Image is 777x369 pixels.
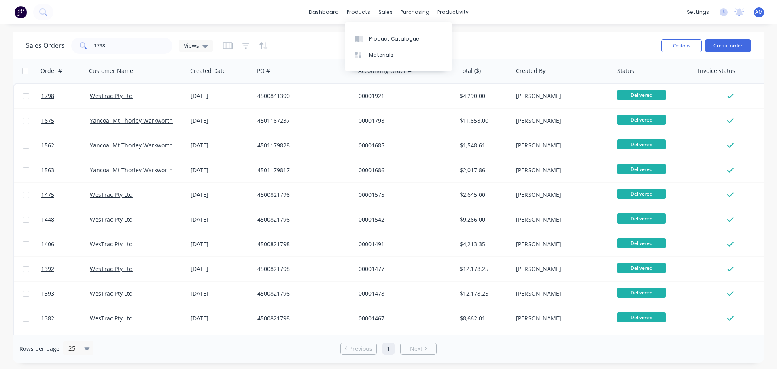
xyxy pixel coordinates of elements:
div: Status [617,67,634,75]
div: $11,858.00 [460,117,507,125]
a: 1371 [41,331,90,355]
a: 1448 [41,207,90,232]
span: 1675 [41,117,54,125]
span: Previous [349,345,372,353]
span: Delivered [617,164,666,174]
a: 1382 [41,306,90,331]
div: [DATE] [191,240,251,248]
div: 4500821798 [257,191,347,199]
a: dashboard [305,6,343,18]
div: sales [374,6,397,18]
span: Views [184,41,199,50]
div: products [343,6,374,18]
div: 00001467 [359,314,448,322]
div: [PERSON_NAME] [516,215,606,224]
span: 1448 [41,215,54,224]
div: 00001921 [359,92,448,100]
div: $12,178.25 [460,265,507,273]
div: [DATE] [191,290,251,298]
div: 00001686 [359,166,448,174]
div: [DATE] [191,265,251,273]
div: $8,662.01 [460,314,507,322]
a: Materials [345,47,452,63]
div: 00001477 [359,265,448,273]
span: Delivered [617,90,666,100]
div: [DATE] [191,191,251,199]
div: $1,548.61 [460,141,507,149]
div: Product Catalogue [369,35,419,43]
div: 4500841390 [257,92,347,100]
a: 1393 [41,282,90,306]
div: 00001491 [359,240,448,248]
a: Yancoal Mt Thorley Warkworth [90,166,173,174]
div: [PERSON_NAME] [516,166,606,174]
div: [DATE] [191,92,251,100]
div: 00001575 [359,191,448,199]
div: [PERSON_NAME] [516,265,606,273]
a: Yancoal Mt Thorley Warkworth [90,117,173,124]
a: WesTrac Pty Ltd [90,314,133,322]
h1: Sales Orders [26,42,65,49]
div: $2,017.86 [460,166,507,174]
div: [PERSON_NAME] [516,117,606,125]
a: 1798 [41,84,90,108]
a: Next page [401,345,436,353]
div: Customer Name [89,67,133,75]
div: $9,266.00 [460,215,507,224]
div: $12,178.25 [460,290,507,298]
div: 00001798 [359,117,448,125]
div: 4500821798 [257,265,347,273]
span: Delivered [617,288,666,298]
div: 4500821798 [257,290,347,298]
div: [DATE] [191,141,251,149]
span: Delivered [617,312,666,322]
span: 1798 [41,92,54,100]
span: Delivered [617,263,666,273]
span: Delivered [617,189,666,199]
div: settings [683,6,713,18]
a: 1406 [41,232,90,256]
div: Materials [369,51,393,59]
div: [DATE] [191,117,251,125]
a: Yancoal Mt Thorley Warkworth [90,141,173,149]
div: Created Date [190,67,226,75]
a: WesTrac Pty Ltd [90,215,133,223]
span: AM [755,9,763,16]
span: 1393 [41,290,54,298]
span: 1392 [41,265,54,273]
span: Delivered [617,213,666,224]
a: WesTrac Pty Ltd [90,92,133,100]
span: 1406 [41,240,54,248]
input: Search... [94,38,173,54]
div: 4501179817 [257,166,347,174]
div: 4500821798 [257,240,347,248]
div: 00001542 [359,215,448,224]
div: Order # [40,67,62,75]
a: 1475 [41,183,90,207]
div: $4,290.00 [460,92,507,100]
span: Delivered [617,139,666,149]
a: 1392 [41,257,90,281]
span: 1563 [41,166,54,174]
a: 1563 [41,158,90,182]
div: [PERSON_NAME] [516,240,606,248]
span: Rows per page [19,345,59,353]
a: WesTrac Pty Ltd [90,265,133,273]
span: Delivered [617,115,666,125]
div: Created By [516,67,546,75]
div: [PERSON_NAME] [516,290,606,298]
span: 1562 [41,141,54,149]
div: [PERSON_NAME] [516,92,606,100]
div: 4501187237 [257,117,347,125]
div: 00001685 [359,141,448,149]
div: [PERSON_NAME] [516,314,606,322]
div: 4501179828 [257,141,347,149]
div: $4,213.35 [460,240,507,248]
div: [DATE] [191,314,251,322]
div: 00001478 [359,290,448,298]
a: Product Catalogue [345,30,452,47]
div: 4500821798 [257,215,347,224]
a: WesTrac Pty Ltd [90,290,133,297]
a: WesTrac Pty Ltd [90,240,133,248]
div: Invoice status [698,67,735,75]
